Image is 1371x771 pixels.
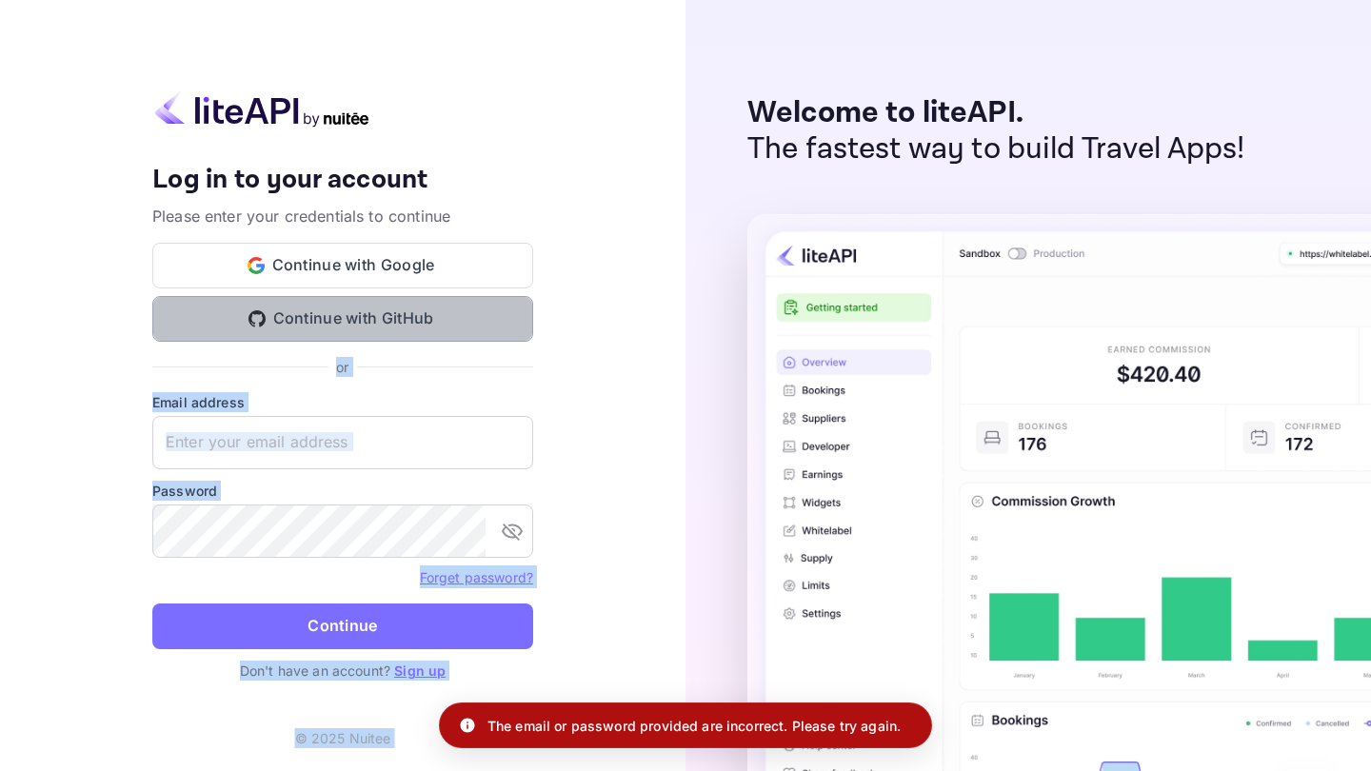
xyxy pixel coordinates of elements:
[420,567,533,586] a: Forget password?
[152,164,533,197] h4: Log in to your account
[152,661,533,681] p: Don't have an account?
[420,569,533,585] a: Forget password?
[152,296,533,342] button: Continue with GitHub
[295,728,391,748] p: © 2025 Nuitee
[152,243,533,288] button: Continue with Google
[394,662,446,679] a: Sign up
[336,357,348,377] p: or
[152,603,533,649] button: Continue
[747,95,1245,131] p: Welcome to liteAPI.
[493,512,531,550] button: toggle password visibility
[747,131,1245,168] p: The fastest way to build Travel Apps!
[152,205,533,227] p: Please enter your credentials to continue
[487,716,901,736] p: The email or password provided are incorrect. Please try again.
[152,416,533,469] input: Enter your email address
[152,392,533,412] label: Email address
[152,481,533,501] label: Password
[152,90,371,128] img: liteapi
